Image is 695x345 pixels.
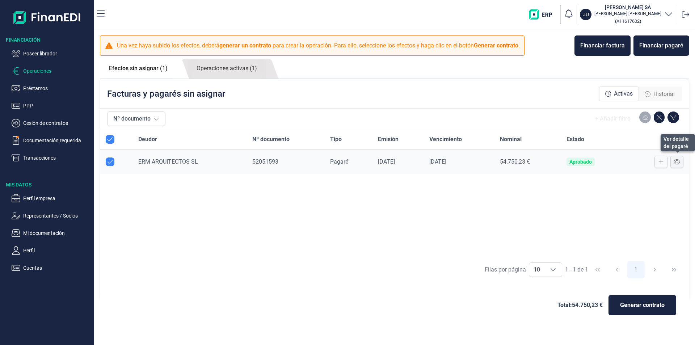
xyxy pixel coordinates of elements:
[665,261,683,278] button: Last Page
[378,135,399,144] span: Emisión
[580,4,673,25] button: JU[PERSON_NAME] SA[PERSON_NAME] [PERSON_NAME](A11617602)
[500,158,555,165] div: 54.750,23 €
[574,35,631,56] button: Financiar factura
[23,194,91,203] p: Perfil empresa
[580,41,625,50] div: Financiar factura
[252,135,290,144] span: Nº documento
[23,153,91,162] p: Transacciones
[106,135,114,144] div: All items selected
[639,41,683,50] div: Financiar pagaré
[107,112,165,126] button: Nº documento
[12,67,91,75] button: Operaciones
[474,42,518,49] b: Generar contrato
[23,136,91,145] p: Documentación requerida
[633,35,689,56] button: Financiar pagaré
[23,246,91,255] p: Perfil
[12,246,91,255] button: Perfil
[12,194,91,203] button: Perfil empresa
[608,261,625,278] button: Previous Page
[594,11,661,17] p: [PERSON_NAME] [PERSON_NAME]
[565,267,588,273] span: 1 - 1 de 1
[557,301,603,310] span: Total: 54.750,23 €
[639,87,681,101] div: Historial
[13,6,81,29] img: Logo de aplicación
[608,295,676,315] button: Generar contrato
[330,135,342,144] span: Tipo
[12,211,91,220] button: Representantes / Socios
[12,229,91,237] button: Mi documentación
[12,153,91,162] button: Transacciones
[500,135,522,144] span: Nominal
[107,88,225,100] p: Facturas y pagarés sin asignar
[620,301,665,310] span: Generar contrato
[12,119,91,127] button: Cesión de contratos
[599,86,639,101] div: Activas
[138,158,198,165] span: ERM ARQUITECTOS SL
[138,135,157,144] span: Deudor
[100,59,177,78] a: Efectos sin asignar (1)
[614,89,633,98] span: Activas
[12,84,91,93] button: Préstamos
[23,119,91,127] p: Cesión de contratos
[594,4,661,11] h3: [PERSON_NAME] SA
[589,261,606,278] button: First Page
[252,158,278,165] span: 52051593
[12,264,91,272] button: Cuentas
[23,101,91,110] p: PPP
[529,263,544,277] span: 10
[646,261,664,278] button: Next Page
[529,9,557,20] img: erp
[12,136,91,145] button: Documentación requerida
[569,159,592,165] div: Aprobado
[23,67,91,75] p: Operaciones
[544,263,562,277] div: Choose
[627,261,645,278] button: Page 1
[429,135,462,144] span: Vencimiento
[117,41,520,50] p: Una vez haya subido los efectos, deberá para crear la operación. Para ello, seleccione los efecto...
[653,90,675,98] span: Historial
[188,59,266,79] a: Operaciones activas (1)
[23,211,91,220] p: Representantes / Socios
[12,101,91,110] button: PPP
[583,11,589,18] p: JU
[219,42,271,49] b: generar un contrato
[106,157,114,166] div: Row Unselected null
[485,265,526,274] div: Filas por página
[23,229,91,237] p: Mi documentación
[23,264,91,272] p: Cuentas
[566,135,584,144] span: Estado
[23,49,91,58] p: Poseer librador
[23,84,91,93] p: Préstamos
[429,158,488,165] div: [DATE]
[12,49,91,58] button: Poseer librador
[615,18,641,24] small: Copiar cif
[330,158,348,165] span: Pagaré
[378,158,418,165] div: [DATE]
